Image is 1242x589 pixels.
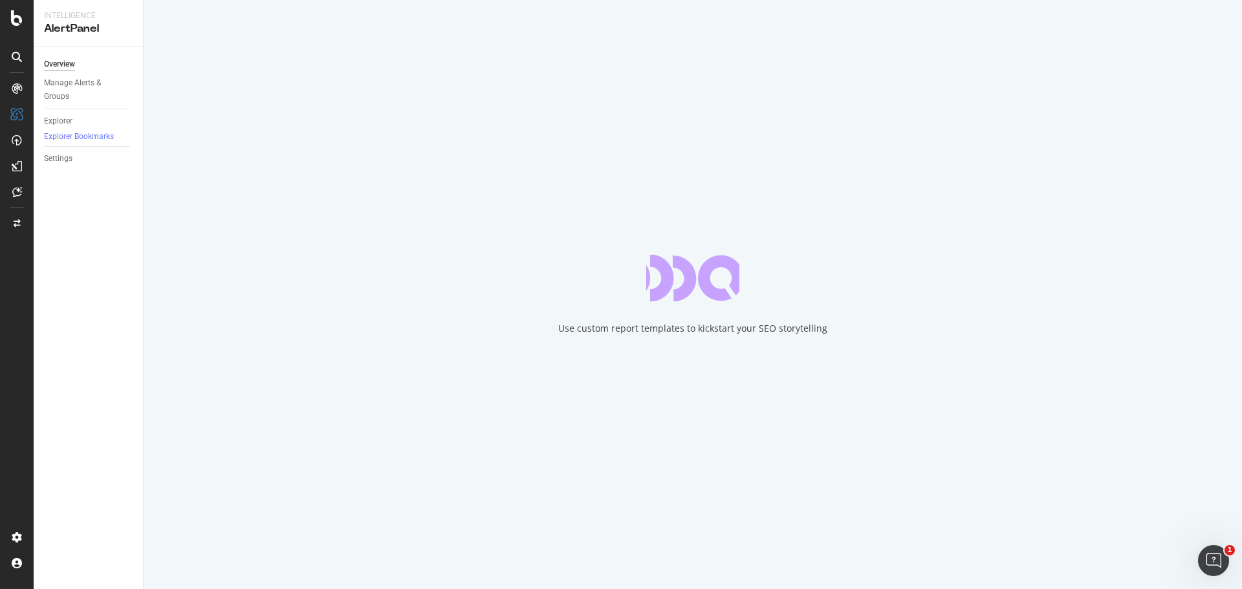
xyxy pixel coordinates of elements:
[558,322,827,335] div: Use custom report templates to kickstart your SEO storytelling
[1198,545,1229,576] iframe: Intercom live chat
[44,131,127,144] a: Explorer Bookmarks
[1225,545,1235,555] span: 1
[44,58,75,71] div: Overview
[44,58,134,71] a: Overview
[44,76,122,103] div: Manage Alerts & Groups
[44,131,114,142] div: Explorer Bookmarks
[44,152,72,166] div: Settings
[646,255,739,301] div: animation
[44,76,134,103] a: Manage Alerts & Groups
[44,114,72,128] div: Explorer
[44,114,134,128] a: Explorer
[44,152,134,166] a: Settings
[44,21,133,36] div: AlertPanel
[44,10,133,21] div: Intelligence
